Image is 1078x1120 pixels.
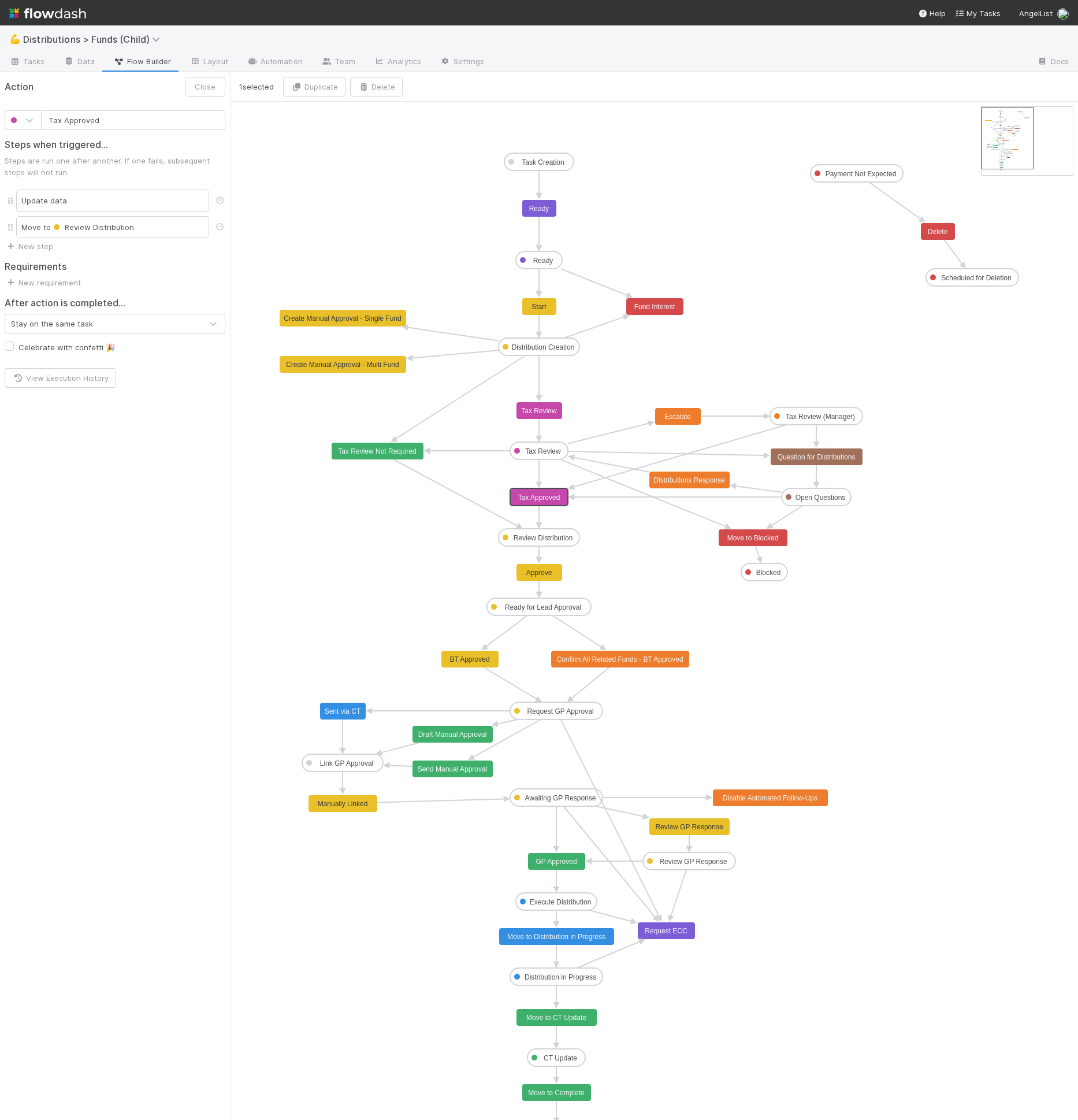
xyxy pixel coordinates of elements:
[18,340,115,354] label: Celebrate with confetti 🎉
[955,9,1001,18] span: My Tasks
[418,730,487,739] text: Draft Manual Approval
[54,53,104,72] a: Data
[318,800,368,808] text: Manually Linked
[529,205,549,213] text: Ready
[350,77,403,97] button: Delete
[525,973,596,981] text: Distribution in Progress
[786,413,855,421] text: Tax Review (Manager)
[9,34,21,44] span: 💪
[284,314,401,322] text: Create Manual Approval - Single Fund
[5,139,225,150] h2: Steps when triggered...
[653,476,725,484] text: Distributions Response
[521,407,557,415] text: Tax Review
[796,494,846,502] text: Open Questions
[533,257,553,265] text: Ready
[530,898,592,906] text: Execute Distribution
[512,343,575,351] text: Distribution Creation
[5,278,81,287] a: New requirement
[507,933,605,941] text: Move to Distribution in Progress
[526,1014,586,1022] text: Move to CT Update
[11,318,93,329] div: Stay on the same task
[5,155,225,178] p: Steps are run one after another. If one fails, subsequent steps will not run.
[325,707,361,715] text: Sent via CT
[9,3,86,23] img: logo-inverted-e16ddd16eac7371096b0.svg
[525,794,596,802] text: Awaiting GP Response
[113,55,171,67] span: Flow Builder
[918,8,946,19] div: Help
[23,34,166,45] span: Distributions > Funds (Child)
[526,569,552,577] text: Approve
[1057,8,1069,20] img: avatar_8e0a024e-b700-4f9f-aecf-6f1e79dccd3c.png
[655,823,723,831] text: Review GP Response
[5,261,225,272] h2: Requirements
[1028,53,1078,72] a: Docs
[5,298,125,309] h2: After action is completed...
[928,228,948,236] text: Delete
[527,707,593,715] text: Request GP Approval
[556,655,683,663] text: Confirm All Related Funds - BT Approved
[645,927,687,935] text: Request ECC
[634,303,675,311] text: Fund Interest
[531,303,547,311] text: Start
[1019,9,1053,18] span: AngelList
[365,53,430,72] a: Analytics
[723,794,817,802] text: Disable Automated Follow-Ups
[756,569,781,577] text: Blocked
[180,53,237,72] a: Layout
[522,158,564,166] text: Task Creation
[536,858,577,866] text: GP Approved
[659,858,727,866] text: Review GP Response
[941,274,1011,282] text: Scheduled for Deletion
[9,55,45,67] span: Tasks
[826,170,897,178] text: Payment Not Expected
[283,77,345,97] button: Duplicate
[5,242,53,251] a: New step
[430,53,493,72] a: Settings
[237,53,312,72] a: Automation
[104,53,180,72] a: Flow Builder
[5,80,34,94] span: Action
[51,222,134,232] span: Review Distribution
[338,447,416,455] text: Tax Review Not Required
[5,368,116,388] button: View Execution History
[528,1089,585,1097] text: Move to Complete
[664,413,691,421] text: Escalate
[239,81,274,92] span: 1 selected
[16,216,209,238] div: Move to
[544,1054,577,1062] text: CT Update
[525,447,561,455] text: Tax Review
[955,8,1001,19] a: My Tasks
[185,77,225,97] button: Close
[16,190,209,212] div: Update data
[505,603,581,611] text: Ready for Lead Approval
[518,494,560,502] text: Tax Approved
[449,655,489,663] text: BT Approved
[320,759,374,767] text: Link GP Approval
[778,453,856,461] text: Question for Distributions
[514,534,573,542] text: Review Distribution
[418,765,488,773] text: Send Manual Approval
[312,53,365,72] a: Team
[727,534,779,542] text: Move to Blocked
[286,361,399,369] text: Create Manual Approval - Multi Fund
